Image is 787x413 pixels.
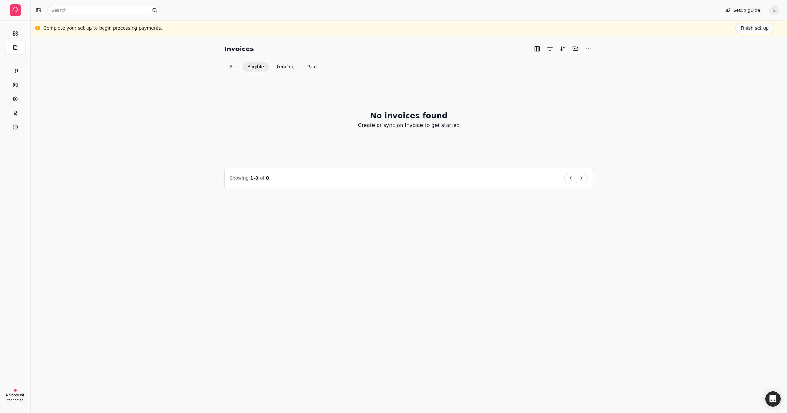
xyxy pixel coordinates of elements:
div: Invoice filter options [224,62,322,72]
a: No account connected [3,386,28,405]
button: Eligible [242,62,269,72]
button: S [769,5,779,15]
div: Open Intercom Messenger [765,391,781,407]
p: Create or sync an invoice to get started [358,122,460,129]
button: Paid [302,62,322,72]
span: 1 - 0 [250,176,258,181]
input: Search [47,5,160,15]
div: No account connected [3,393,27,402]
span: of [260,176,264,181]
button: Setup guide [721,5,765,15]
button: Sort [558,44,568,54]
button: Batch (0) [570,43,581,54]
h2: No invoices found [370,110,447,122]
h2: Invoices [224,44,254,54]
button: All [224,62,240,72]
span: Showing [230,176,248,181]
div: Complete your set up to begin processing payments. [43,25,162,32]
button: Finish set up [735,23,774,33]
span: 0 [266,176,269,181]
button: More [583,44,593,54]
button: Pending [271,62,300,72]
